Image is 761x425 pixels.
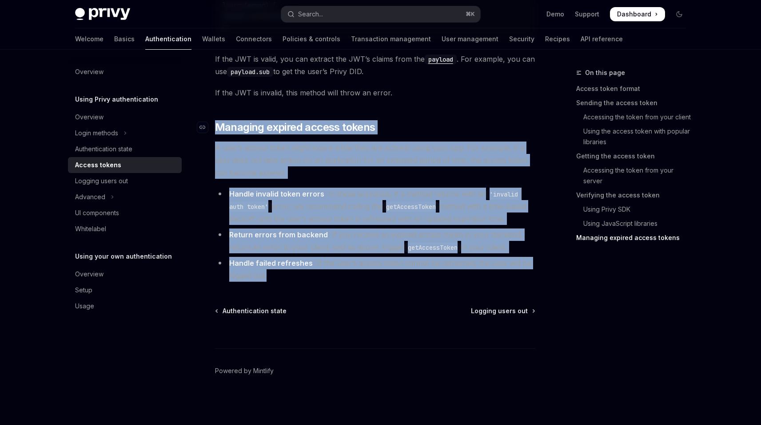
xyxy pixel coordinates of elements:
div: UI components [75,208,119,218]
div: Search... [298,9,323,20]
span: Authentication state [223,307,287,315]
a: Welcome [75,28,104,50]
code: 'invalid auth token' [229,189,518,212]
a: API reference [581,28,623,50]
span: ⌘ K [466,11,475,18]
a: Authentication state [68,141,182,157]
span: Managing expired access tokens [215,120,375,134]
span: If the JWT is invalid, this method will throw an error. [215,87,535,99]
img: dark logo [75,8,130,20]
a: Recipes [545,28,570,50]
a: Navigate to header [197,120,215,134]
a: Authentication [145,28,191,50]
strong: Handle failed refreshes [229,259,313,268]
a: Transaction management [351,28,431,50]
button: Open search [281,6,480,22]
a: Authentication state [216,307,287,315]
a: Using Privy SDK [576,202,693,216]
button: Toggle Login methods section [68,125,182,141]
li: : In these scenarios, if a method returns with an error, we recommend calling the method with a t... [215,188,535,225]
strong: Handle invalid token errors [229,189,324,198]
a: Connectors [236,28,272,50]
a: UI components [68,205,182,221]
a: Access tokens [68,157,182,173]
li: : If the user’s access token cannot be refreshed, the user will be logged out. [215,257,535,282]
div: Logging users out [75,176,128,186]
a: Overview [68,266,182,282]
button: Toggle dark mode [672,7,686,21]
div: Whitelabel [75,224,106,234]
a: Basics [114,28,135,50]
a: Usage [68,298,182,314]
a: Support [575,10,599,19]
strong: Return errors from backend [229,230,328,239]
code: getAccessToken [404,243,461,252]
span: Dashboard [617,10,651,19]
a: Dashboard [610,7,665,21]
a: Demo [546,10,564,19]
a: Powered by Mintlify [215,366,274,375]
div: Overview [75,269,104,279]
a: Logging users out [471,307,534,315]
a: Whitelabel [68,221,182,237]
div: Access tokens [75,160,121,170]
div: Setup [75,285,92,295]
a: payload [425,55,457,63]
a: Getting the access token [576,149,693,163]
li: : If you receive an expired access token in your backend, return an error to your client, and as ... [215,228,535,253]
a: Overview [68,64,182,80]
a: Managing expired access tokens [576,231,693,245]
a: Using JavaScript libraries [576,216,693,231]
code: getAccessToken [382,202,439,212]
span: If the JWT is valid, you can extract the JWT’s claims from the . For example, you can use to get ... [215,53,535,78]
a: Using the access token with popular libraries [576,124,693,149]
div: Authentication state [75,144,132,154]
a: Logging users out [68,173,182,189]
h5: Using Privy authentication [75,94,158,105]
code: payload.sub [227,67,273,77]
span: Logging users out [471,307,528,315]
a: User management [442,28,498,50]
div: Overview [75,67,104,77]
div: Overview [75,112,104,122]
div: Login methods [75,128,118,138]
div: Advanced [75,192,105,202]
a: Verifying the access token [576,188,693,202]
span: A user’s access token might expire while they are actively using your app. For example, if a user... [215,142,535,179]
a: Policies & controls [283,28,340,50]
a: Overview [68,109,182,125]
a: Access token format [576,82,693,96]
a: Wallets [202,28,225,50]
a: Setup [68,282,182,298]
a: Accessing the token from your client [576,110,693,124]
div: Usage [75,301,94,311]
h5: Using your own authentication [75,251,172,262]
a: Security [509,28,534,50]
a: Accessing the token from your server [576,163,693,188]
a: Sending the access token [576,96,693,110]
button: Toggle Advanced section [68,189,182,205]
span: On this page [585,67,625,78]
